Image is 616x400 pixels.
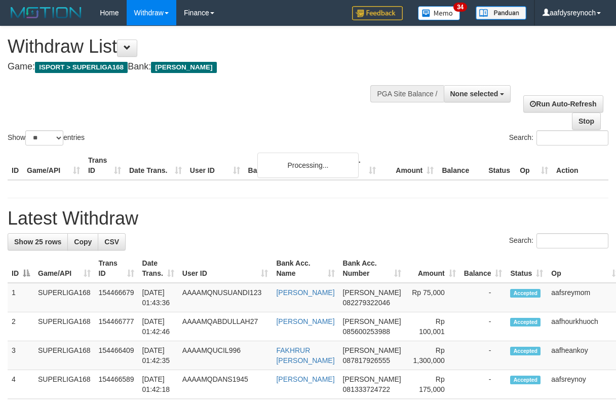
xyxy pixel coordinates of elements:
[178,341,273,370] td: AAAAMQUCIL996
[510,376,541,384] span: Accepted
[151,62,216,73] span: [PERSON_NAME]
[506,254,547,283] th: Status: activate to sort column ascending
[536,233,608,248] input: Search:
[8,37,401,57] h1: Withdraw List
[460,254,507,283] th: Balance: activate to sort column ascending
[138,283,178,312] td: [DATE] 01:43:36
[178,283,273,312] td: AAAAMQNUSUANDI123
[339,254,405,283] th: Bank Acc. Number: activate to sort column ascending
[8,130,85,146] label: Show entries
[138,341,178,370] td: [DATE] 01:42:35
[14,238,61,246] span: Show 25 rows
[67,233,98,250] a: Copy
[95,312,138,341] td: 154466777
[343,346,401,354] span: [PERSON_NAME]
[95,341,138,370] td: 154466409
[25,130,63,146] select: Showentries
[8,283,34,312] td: 1
[8,370,34,399] td: 4
[95,370,138,399] td: 154466589
[8,233,68,250] a: Show 25 rows
[8,341,34,370] td: 3
[74,238,92,246] span: Copy
[453,3,467,12] span: 34
[34,341,95,370] td: SUPERLIGA168
[523,95,603,113] a: Run Auto-Refresh
[34,254,95,283] th: Game/API: activate to sort column ascending
[510,318,541,326] span: Accepted
[476,6,526,20] img: panduan.png
[34,312,95,341] td: SUPERLIGA168
[104,238,119,246] span: CSV
[509,233,608,248] label: Search:
[8,208,608,229] h1: Latest Withdraw
[536,130,608,146] input: Search:
[510,347,541,355] span: Accepted
[343,356,390,365] span: Copy 087817926555 to clipboard
[8,151,23,180] th: ID
[509,130,608,146] label: Search:
[8,312,34,341] td: 2
[95,283,138,312] td: 154466679
[178,254,273,283] th: User ID: activate to sort column ascending
[343,317,401,325] span: [PERSON_NAME]
[272,254,338,283] th: Bank Acc. Name: activate to sort column ascending
[343,299,390,307] span: Copy 082279322046 to clipboard
[343,288,401,297] span: [PERSON_NAME]
[34,283,95,312] td: SUPERLIGA168
[35,62,128,73] span: ISPORT > SUPERLIGA168
[8,62,401,72] h4: Game: Bank:
[444,85,511,102] button: None selected
[257,153,359,178] div: Processing...
[343,375,401,383] span: [PERSON_NAME]
[276,375,334,383] a: [PERSON_NAME]
[380,151,438,180] th: Amount
[186,151,244,180] th: User ID
[418,6,460,20] img: Button%20Memo.svg
[510,289,541,298] span: Accepted
[8,254,34,283] th: ID: activate to sort column descending
[276,346,334,365] a: FAKHRUR [PERSON_NAME]
[138,312,178,341] td: [DATE] 01:42:46
[370,85,443,102] div: PGA Site Balance /
[352,6,403,20] img: Feedback.jpg
[322,151,380,180] th: Bank Acc. Number
[244,151,323,180] th: Bank Acc. Name
[438,151,484,180] th: Balance
[84,151,125,180] th: Trans ID
[460,370,507,399] td: -
[8,5,85,20] img: MOTION_logo.png
[276,317,334,325] a: [PERSON_NAME]
[138,254,178,283] th: Date Trans.: activate to sort column ascending
[552,151,608,180] th: Action
[460,341,507,370] td: -
[138,370,178,399] td: [DATE] 01:42:18
[98,233,126,250] a: CSV
[34,370,95,399] td: SUPERLIGA168
[572,113,601,130] a: Stop
[95,254,138,283] th: Trans ID: activate to sort column ascending
[343,385,390,393] span: Copy 081333724722 to clipboard
[405,254,460,283] th: Amount: activate to sort column ascending
[405,370,460,399] td: Rp 175,000
[405,283,460,312] td: Rp 75,000
[460,283,507,312] td: -
[450,90,498,98] span: None selected
[405,312,460,341] td: Rp 100,001
[484,151,516,180] th: Status
[178,370,273,399] td: AAAAMQDANS1945
[405,341,460,370] td: Rp 1,300,000
[276,288,334,297] a: [PERSON_NAME]
[125,151,186,180] th: Date Trans.
[178,312,273,341] td: AAAAMQABDULLAH27
[460,312,507,341] td: -
[23,151,84,180] th: Game/API
[343,328,390,336] span: Copy 085600253988 to clipboard
[516,151,552,180] th: Op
